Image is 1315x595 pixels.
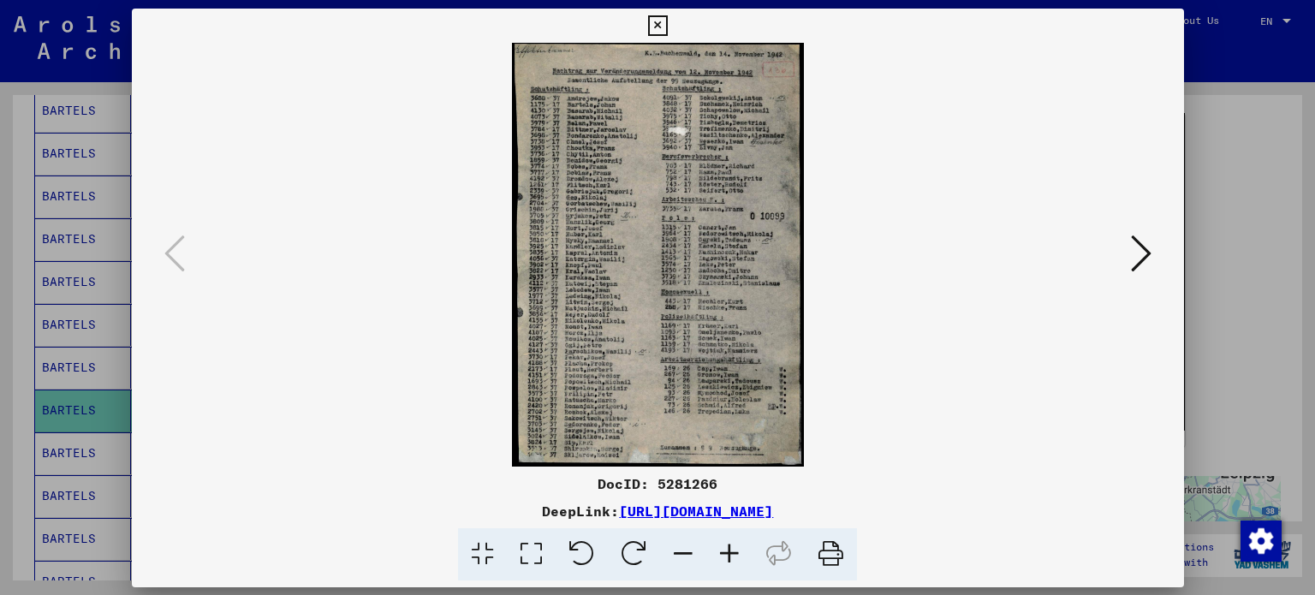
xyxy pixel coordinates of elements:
[619,503,773,520] a: [URL][DOMAIN_NAME]
[132,473,1184,494] div: DocID: 5281266
[190,43,1126,467] img: 001.jpg
[132,501,1184,521] div: DeepLink:
[1240,520,1281,561] div: Change consent
[1241,521,1282,562] img: Change consent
